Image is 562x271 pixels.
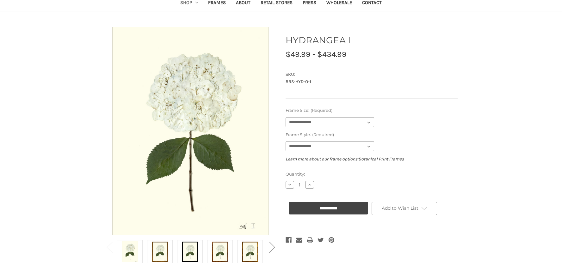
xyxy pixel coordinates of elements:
span: Add to Wish List [382,205,418,211]
a: Botanical Print Frames [358,156,404,162]
img: Unframed [112,27,270,235]
span: $49.99 - $434.99 [286,50,347,59]
button: Go to slide 2 of 2 [266,237,278,256]
span: Go to slide 2 of 2 [107,257,112,257]
h1: HYDRANGEA I [286,33,458,47]
dd: BBS-HYD-O-1 [286,78,458,85]
button: Go to slide 2 of 2 [103,237,116,256]
span: Go to slide 2 of 2 [269,257,275,257]
label: Frame Style: [286,132,458,138]
small: (Required) [311,108,332,113]
img: Burlewood Frame [212,241,228,262]
label: Quantity: [286,171,458,178]
p: Learn more about our frame options: [286,156,458,162]
a: Add to Wish List [372,202,437,215]
label: Frame Size: [286,107,458,114]
img: Antique Gold Frame [152,241,168,262]
img: Unframed [122,241,138,262]
a: Print [307,236,313,244]
small: (Required) [312,132,334,137]
dt: SKU: [286,71,456,78]
img: Black Frame [182,241,198,262]
img: Gold Bamboo Frame [242,241,258,262]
